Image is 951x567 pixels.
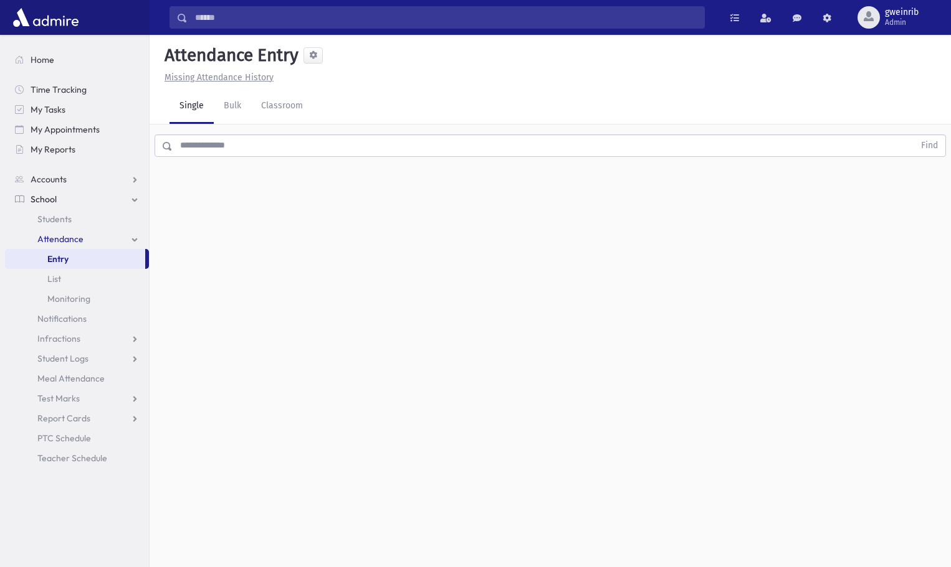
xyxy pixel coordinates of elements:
span: List [47,273,61,284]
a: Notifications [5,309,149,329]
a: Single [170,89,214,124]
span: PTC Schedule [37,433,91,444]
a: My Appointments [5,119,149,139]
a: Infractions [5,329,149,349]
span: Monitoring [47,293,90,304]
span: Students [37,213,72,225]
span: Teacher Schedule [37,452,107,464]
a: Students [5,209,149,229]
span: Report Cards [37,413,90,424]
a: Teacher Schedule [5,448,149,468]
span: School [31,194,57,205]
span: Notifications [37,313,87,324]
a: Accounts [5,169,149,189]
span: Student Logs [37,353,88,364]
a: Monitoring [5,289,149,309]
a: Time Tracking [5,80,149,100]
span: My Appointments [31,124,100,135]
a: Bulk [214,89,251,124]
span: Entry [47,253,69,265]
a: Student Logs [5,349,149,368]
span: Infractions [37,333,80,344]
a: Meal Attendance [5,368,149,388]
span: gweinrib [885,7,919,17]
a: PTC Schedule [5,428,149,448]
a: Report Cards [5,408,149,428]
a: My Reports [5,139,149,159]
span: Time Tracking [31,84,87,95]
a: Classroom [251,89,313,124]
span: Admin [885,17,919,27]
span: Accounts [31,174,67,185]
a: Test Marks [5,388,149,408]
img: AdmirePro [10,5,82,30]
span: My Reports [31,144,75,155]
span: My Tasks [31,104,65,115]
button: Find [914,135,945,156]
span: Home [31,54,54,65]
a: Attendance [5,229,149,249]
span: Attendance [37,233,84,245]
a: Entry [5,249,145,269]
a: My Tasks [5,100,149,119]
span: Test Marks [37,393,80,404]
input: Search [188,6,704,29]
a: School [5,189,149,209]
h5: Attendance Entry [160,45,299,66]
a: Missing Attendance History [160,72,274,83]
u: Missing Attendance History [165,72,274,83]
a: List [5,269,149,289]
span: Meal Attendance [37,373,105,384]
a: Home [5,50,149,70]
